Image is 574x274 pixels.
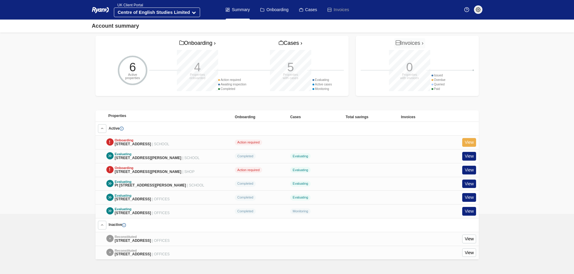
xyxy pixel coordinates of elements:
div: Completed [235,153,256,159]
a: View [462,235,476,243]
a: View [462,180,476,188]
span: | SCHOOL [187,183,204,187]
a: View [462,248,476,257]
div: Issued [431,73,446,78]
div: Evaluating [290,181,311,187]
span: [STREET_ADDRESS][PERSON_NAME] [115,170,181,174]
span: | SHOP [182,170,194,174]
span: Pt [STREET_ADDRESS][PERSON_NAME] [115,183,186,187]
div: Onboarding [115,138,169,142]
span: Properties [108,114,126,118]
span: | OFFICES [152,252,170,256]
span: [STREET_ADDRESS] [115,239,151,243]
div: Completed [235,195,256,201]
span: Onboarding [235,115,255,119]
div: Action required [218,78,246,82]
div: Onboarding [115,166,195,170]
a: View [462,152,476,161]
strong: Centre of English Studies Limited [118,10,190,15]
a: Cases › [277,38,304,48]
div: Evaluating [312,78,332,82]
div: Queried [431,82,446,87]
div: Monitoring [290,208,311,214]
div: Evaluating [115,152,200,156]
div: Completed [235,208,256,214]
div: Reconstituted [115,249,170,253]
span: Active [109,126,124,131]
div: Evaluating [290,153,311,159]
a: View [462,166,476,174]
div: Active cases [312,82,332,87]
button: Centre of English Studies Limited [114,8,200,17]
div: Action required [235,167,262,173]
span: | OFFICES [152,211,170,215]
span: Total savings [346,115,369,119]
div: Completed [218,87,246,91]
div: Completed [235,181,256,187]
div: Account summary [92,22,139,30]
div: Reconstituted [115,235,170,239]
div: Action required [235,140,262,146]
span: UK Client Portal [114,3,143,7]
span: Cases [290,115,301,119]
div: Evaluating [115,180,204,184]
span: [STREET_ADDRESS][PERSON_NAME] [115,156,181,160]
div: Evaluating [290,167,311,173]
span: | SCHOOL [152,142,169,146]
a: View [462,138,476,147]
span: Invoices [401,115,416,119]
div: Paid [431,87,446,91]
div: Evaluating [115,194,170,198]
span: [STREET_ADDRESS] [115,197,151,201]
a: View [462,193,476,202]
span: | SCHOOL [182,156,199,160]
div: Awaiting inspection [218,82,246,87]
span: [STREET_ADDRESS] [115,252,151,256]
span: [STREET_ADDRESS] [115,211,151,215]
a: View [462,207,476,216]
div: Overdue [431,78,446,82]
div: Evaluating [290,195,311,201]
span: | OFFICES [152,239,170,243]
a: Onboarding › [178,38,217,48]
span: Inactive [109,223,126,227]
div: Evaluating [115,207,170,211]
div: Monitoring [312,87,332,91]
img: Help [464,7,469,12]
span: | OFFICES [152,197,170,201]
img: settings [476,7,481,12]
span: [STREET_ADDRESS] [115,142,151,146]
